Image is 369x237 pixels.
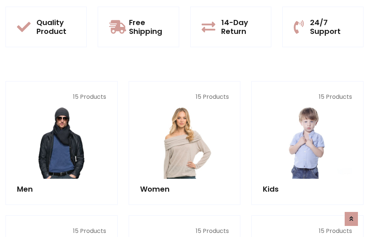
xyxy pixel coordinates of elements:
h5: Kids [263,185,352,194]
h5: Quality Product [36,18,75,36]
h5: 24/7 Support [310,18,352,36]
p: 15 Products [140,93,229,101]
p: 15 Products [17,227,106,236]
h5: Women [140,185,229,194]
p: 15 Products [263,227,352,236]
h5: Men [17,185,106,194]
p: 15 Products [263,93,352,101]
h5: Free Shipping [129,18,167,36]
p: 15 Products [140,227,229,236]
p: 15 Products [17,93,106,101]
h5: 14-Day Return [221,18,260,36]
